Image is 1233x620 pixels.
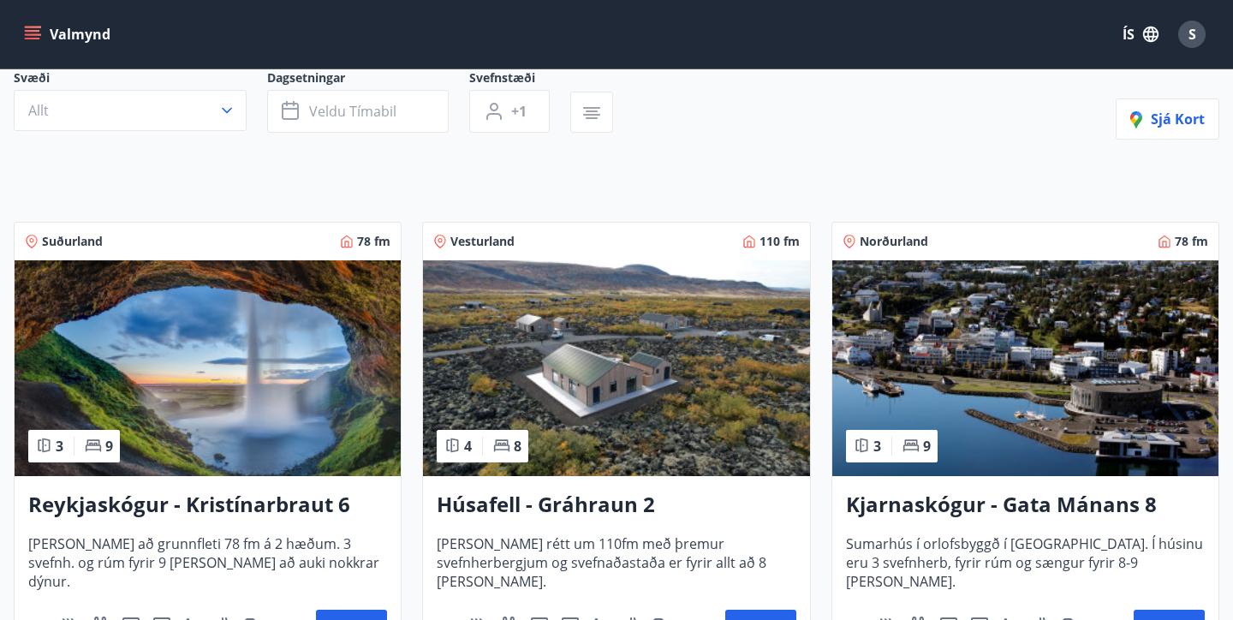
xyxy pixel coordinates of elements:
span: Sumarhús í orlofsbyggð í [GEOGRAPHIC_DATA]. Í húsinu eru 3 svefnherb, fyrir rúm og sængur fyrir 8... [846,534,1205,591]
span: 4 [464,437,472,456]
span: 3 [873,437,881,456]
button: menu [21,19,117,50]
span: 78 fm [1175,233,1208,250]
span: Norðurland [860,233,928,250]
span: Suðurland [42,233,103,250]
span: 9 [923,437,931,456]
button: Allt [14,90,247,131]
span: [PERSON_NAME] að grunnfleti 78 fm á 2 hæðum. 3 svefnh. og rúm fyrir 9 [PERSON_NAME] að auki nokkr... [28,534,387,591]
span: S [1188,25,1196,44]
button: S [1171,14,1212,55]
span: +1 [511,102,527,121]
button: ÍS [1113,19,1168,50]
span: 78 fm [357,233,390,250]
h3: Reykjaskógur - Kristínarbraut 6 [28,490,387,521]
img: Paella dish [15,260,401,476]
span: 9 [105,437,113,456]
span: Sjá kort [1130,110,1205,128]
button: +1 [469,90,550,133]
span: 110 fm [759,233,800,250]
span: Vesturland [450,233,515,250]
img: Paella dish [423,260,809,476]
span: Allt [28,101,49,120]
span: Dagsetningar [267,69,469,90]
h3: Kjarnaskógur - Gata Mánans 8 [846,490,1205,521]
button: Veldu tímabil [267,90,449,133]
img: Paella dish [832,260,1218,476]
span: Svefnstæði [469,69,570,90]
span: 8 [514,437,521,456]
span: [PERSON_NAME] rétt um 110fm með þremur svefnherbergjum og svefnaðastaða er fyrir allt að 8 [PERSO... [437,534,795,591]
span: Svæði [14,69,267,90]
span: 3 [56,437,63,456]
button: Sjá kort [1116,98,1219,140]
h3: Húsafell - Gráhraun 2 [437,490,795,521]
span: Veldu tímabil [309,102,396,121]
